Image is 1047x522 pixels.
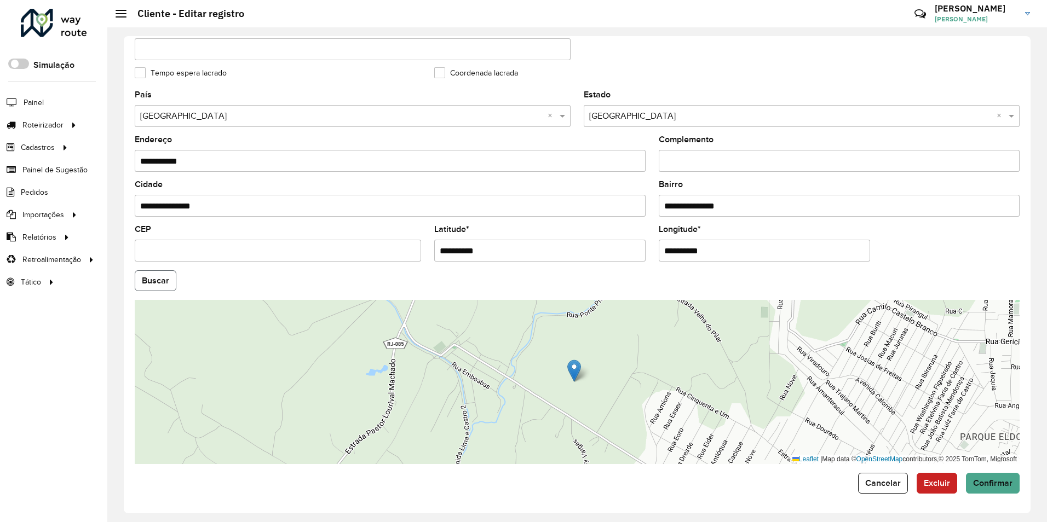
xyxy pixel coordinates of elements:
[917,473,957,494] button: Excluir
[792,455,819,463] a: Leaflet
[135,223,151,236] label: CEP
[22,119,64,131] span: Roteirizador
[33,59,74,72] label: Simulação
[659,178,683,191] label: Bairro
[434,67,518,79] label: Coordenada lacrada
[126,8,244,20] h2: Cliente - Editar registro
[935,14,1017,24] span: [PERSON_NAME]
[858,473,908,494] button: Cancelar
[21,276,41,288] span: Tático
[135,270,176,291] button: Buscar
[908,2,932,26] a: Contato Rápido
[790,455,1020,464] div: Map data © contributors,© 2025 TomTom, Microsoft
[548,109,557,123] span: Clear all
[820,455,822,463] span: |
[21,142,55,153] span: Cadastros
[659,223,701,236] label: Longitude
[135,88,152,101] label: País
[22,209,64,221] span: Importações
[434,223,469,236] label: Latitude
[22,164,88,176] span: Painel de Sugestão
[935,3,1017,14] h3: [PERSON_NAME]
[584,88,611,101] label: Estado
[24,97,44,108] span: Painel
[856,455,903,463] a: OpenStreetMap
[135,67,227,79] label: Tempo espera lacrado
[924,478,950,488] span: Excluir
[135,178,163,191] label: Cidade
[22,254,81,265] span: Retroalimentação
[21,187,48,198] span: Pedidos
[997,109,1006,123] span: Clear all
[973,478,1013,488] span: Confirmar
[567,359,581,382] img: Marker
[22,231,56,243] span: Relatórios
[659,133,714,146] label: Complemento
[865,478,901,488] span: Cancelar
[135,133,172,146] label: Endereço
[966,473,1020,494] button: Confirmar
